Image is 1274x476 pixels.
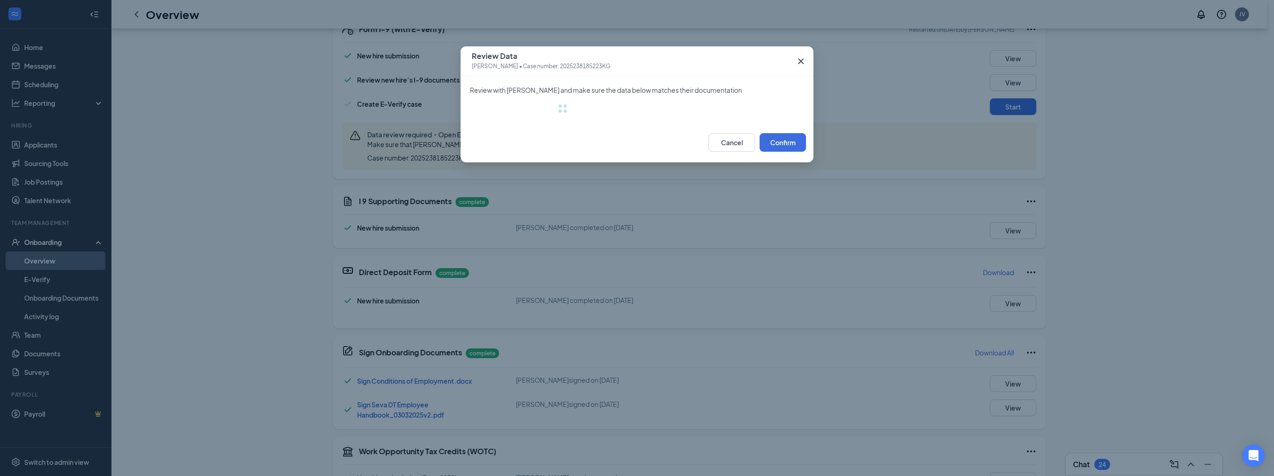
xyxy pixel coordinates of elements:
span: Review Data [472,51,611,61]
button: Confirm [760,133,806,152]
button: Cancel [708,133,755,152]
svg: Cross [795,56,806,67]
span: Review with [PERSON_NAME] and make sure the data below matches their documentation [470,85,804,95]
span: [PERSON_NAME] • Case number: 2025238185223KG [472,62,611,71]
div: Open Intercom Messenger [1242,444,1265,467]
button: Close [788,46,813,76]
